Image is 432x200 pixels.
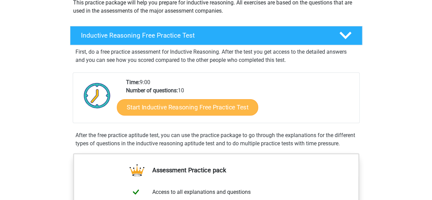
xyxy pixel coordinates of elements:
[117,99,258,115] a: Start Inductive Reasoning Free Practice Test
[73,131,360,148] div: After the free practice aptitude test, you can use the practice package to go through the explana...
[126,79,140,85] b: Time:
[126,87,178,94] b: Number of questions:
[67,26,365,45] a: Inductive Reasoning Free Practice Test
[121,78,359,123] div: 9:00 10
[80,78,114,112] img: Clock
[75,48,357,64] p: First, do a free practice assessment for Inductive Reasoning. After the test you get access to th...
[81,31,328,39] h4: Inductive Reasoning Free Practice Test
